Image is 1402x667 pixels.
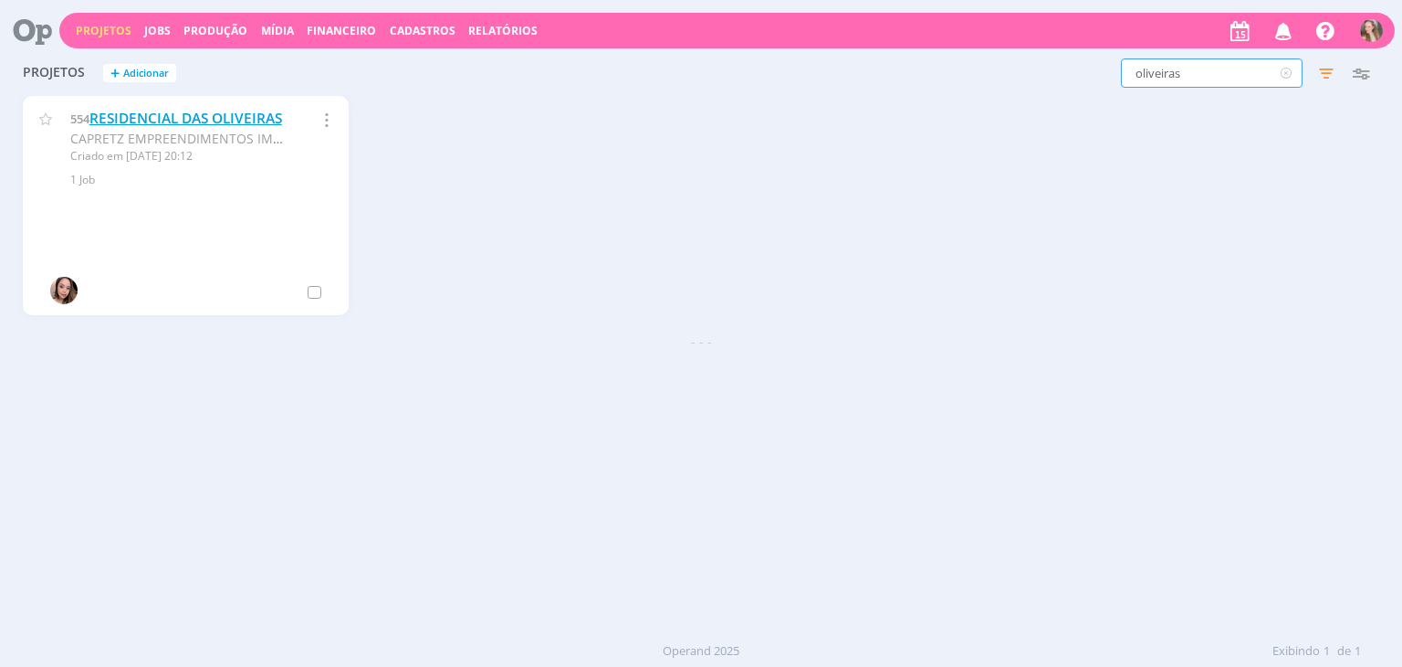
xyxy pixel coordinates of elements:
span: Adicionar [123,68,169,79]
button: +Adicionar [103,64,176,83]
span: 554 [70,111,89,127]
span: Cadastros [390,23,455,38]
img: G [1360,19,1383,42]
span: Exibindo [1272,642,1320,661]
span: 1 [1324,642,1330,661]
a: Produção [183,23,247,38]
a: Projetos [76,23,131,38]
a: Jobs [144,23,171,38]
button: Financeiro [301,24,382,38]
div: 1 Job [70,172,327,188]
button: Projetos [70,24,137,38]
a: RESIDENCIAL DAS OLIVEIRAS [89,109,282,128]
a: Financeiro [307,23,376,38]
div: - - - [14,332,1387,351]
img: T [50,277,78,304]
span: + [110,64,120,83]
button: Jobs [139,24,176,38]
span: Projetos [23,65,85,80]
button: Cadastros [384,24,461,38]
button: Mídia [256,24,299,38]
a: Mídia [261,23,294,38]
a: Relatórios [468,23,538,38]
button: Produção [178,24,253,38]
button: Relatórios [463,24,543,38]
span: 1 [1355,642,1361,661]
span: CAPRETZ EMPREENDIMENTOS IMOBILIARIOS LTDA [70,130,377,147]
div: Criado em [DATE] 20:12 [70,148,286,164]
input: Busca [1121,58,1303,88]
button: G [1359,15,1384,47]
span: de [1337,642,1351,661]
